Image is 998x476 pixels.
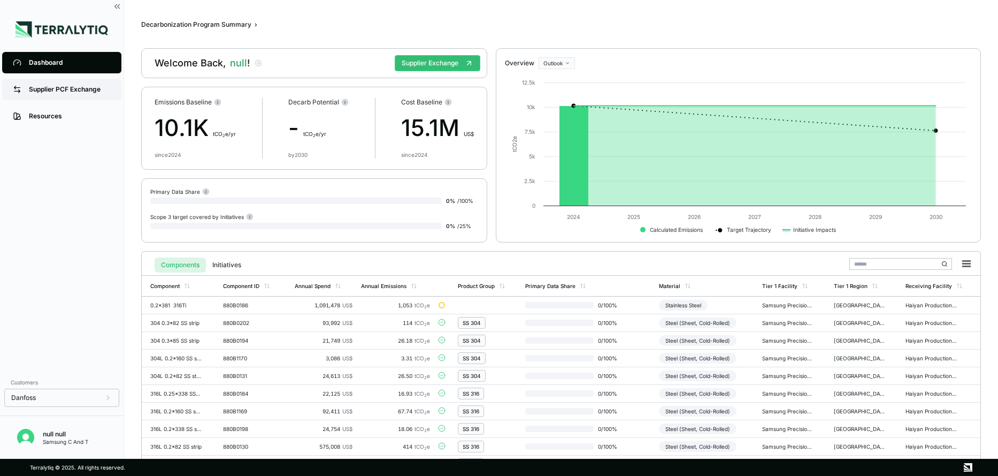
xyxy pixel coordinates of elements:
[424,322,427,327] sub: 2
[29,112,111,120] div: Resources
[511,136,518,152] text: tCO e
[206,258,248,273] button: Initiatives
[905,283,952,289] div: Receiving Facility
[834,283,868,289] div: Tier 1 Region
[342,390,352,397] span: US$
[905,426,957,432] div: Haiyan Production CNRAQ
[659,424,736,434] div: Steel (Sheet, Cold-Rolled)
[288,98,349,107] div: Decarb Potential
[247,57,250,69] span: !
[594,373,628,379] span: 0 / 100 %
[295,320,352,326] div: 93,992
[361,373,430,379] div: 26.50
[457,198,473,204] span: / 100 %
[342,373,352,379] span: US$
[295,408,352,414] div: 92,411
[762,373,813,379] div: Samsung Precision Stainless Steel - [GEOGRAPHIC_DATA]
[295,390,352,397] div: 22,125
[295,302,352,308] div: 1,091,478
[223,355,274,361] div: 880B1170
[150,283,180,289] div: Component
[361,408,430,414] div: 67.74
[659,318,736,328] div: Steel (Sheet, Cold-Rolled)
[869,214,882,220] text: 2029
[150,320,202,326] div: 304 0.3*82 SS strip
[424,375,427,380] sub: 2
[295,373,352,379] div: 24,613
[155,57,250,70] div: Welcome Back,
[16,21,108,37] img: Logo
[342,426,352,432] span: US$
[905,302,957,308] div: Haiyan Production CNRAQ
[458,283,495,289] div: Product Group
[223,337,274,344] div: 880B0194
[794,226,836,233] text: Initiative Impacts
[834,320,885,326] div: [GEOGRAPHIC_DATA]
[155,111,236,145] div: 10.1K
[295,426,352,432] div: 24,754
[414,426,430,432] span: tCO e
[288,111,349,145] div: -
[628,214,641,220] text: 2025
[594,443,628,450] span: 0 / 100 %
[567,214,580,220] text: 2024
[524,178,535,184] text: 2.5k
[762,408,813,414] div: Samsung Precision Stainless Steel - [GEOGRAPHIC_DATA]
[401,152,427,158] div: since 2024
[361,443,430,450] div: 414
[505,59,534,67] div: Overview
[150,302,202,308] div: 0.2*381 316Ti
[522,79,535,86] text: 12.5k
[295,283,331,289] div: Annual Spend
[594,355,628,361] span: 0 / 100 %
[288,152,308,158] div: by 2030
[834,355,885,361] div: [GEOGRAPHIC_DATA]
[905,337,957,344] div: Haiyan Production CNRAQ
[905,320,957,326] div: Haiyan Production CNRAQ
[688,214,701,220] text: 2026
[395,55,480,71] button: Supplier Exchange
[223,283,259,289] div: Component ID
[424,305,427,309] sub: 2
[532,202,535,209] text: 0
[659,441,736,452] div: Steel (Sheet, Cold-Rolled)
[659,388,736,399] div: Steel (Sheet, Cold-Rolled)
[446,198,455,204] span: 0 %
[150,443,202,450] div: 316L 0.2*82 SS strip
[463,408,479,414] div: SS 316
[525,283,575,289] div: Primary Data Share
[342,408,352,414] span: US$
[424,340,427,345] sub: 2
[313,133,316,138] sub: 2
[594,390,628,397] span: 0 / 100 %
[905,443,957,450] div: Haiyan Production CNRAQ
[463,443,479,450] div: SS 316
[659,406,736,417] div: Steel (Sheet, Cold-Rolled)
[539,57,575,69] button: Outlook
[594,337,628,344] span: 0 / 100 %
[464,131,474,137] span: US$
[141,20,251,29] div: Decarbonization Program Summary
[342,355,352,361] span: US$
[930,214,942,220] text: 2030
[762,443,813,450] div: Samsung Precision Stainless Steel - [GEOGRAPHIC_DATA]
[223,320,274,326] div: 880B0202
[342,320,352,326] span: US$
[834,373,885,379] div: [GEOGRAPHIC_DATA]
[43,439,88,445] div: Samsung C And T
[230,57,250,70] span: null
[155,152,181,158] div: since 2024
[424,428,427,433] sub: 2
[150,337,202,344] div: 304 0.3*85 SS strip
[295,355,352,361] div: 3,086
[659,300,708,311] div: Stainless Steel
[762,302,813,308] div: Samsung Precision Stainless Steel - [GEOGRAPHIC_DATA]
[834,337,885,344] div: [GEOGRAPHIC_DATA]
[762,390,813,397] div: Samsung Precision Stainless Steel - [GEOGRAPHIC_DATA]
[659,283,680,289] div: Material
[650,226,703,233] text: Calculated Emissions
[150,187,210,195] div: Primary Data Share
[529,153,535,160] text: 5k
[29,85,111,94] div: Supplier PCF Exchange
[527,104,535,110] text: 10k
